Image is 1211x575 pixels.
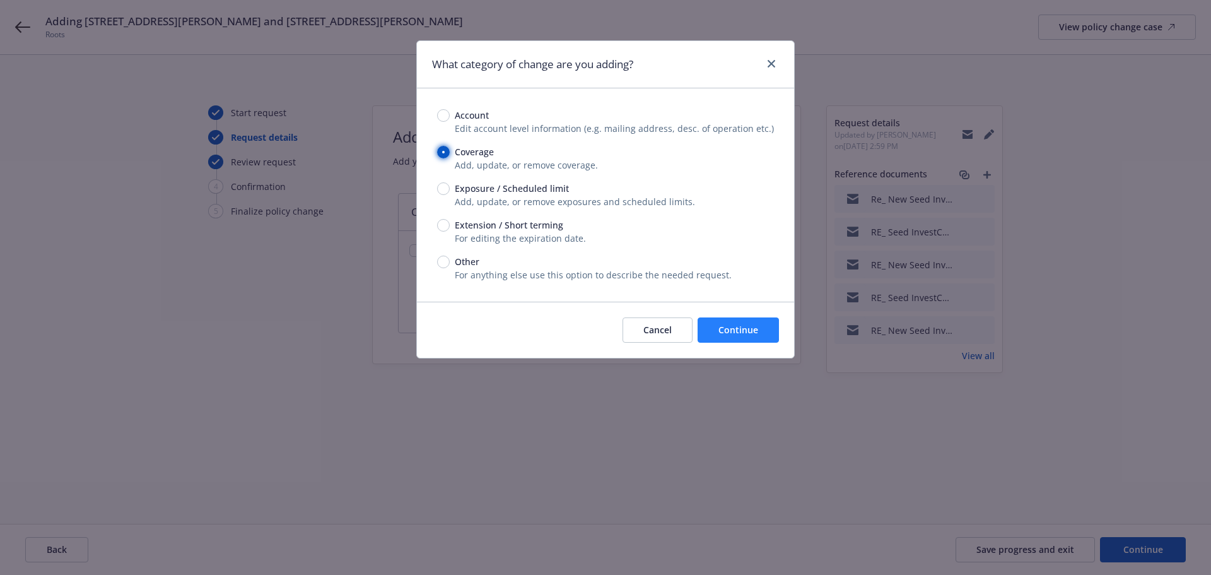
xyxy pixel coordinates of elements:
[437,146,450,158] input: Coverage
[432,56,633,73] h1: What category of change are you adding?
[437,182,450,195] input: Exposure / Scheduled limit
[455,159,598,171] span: Add, update, or remove coverage.
[455,145,494,158] span: Coverage
[455,196,695,208] span: Add, update, or remove exposures and scheduled limits.
[455,182,569,195] span: Exposure / Scheduled limit
[455,269,732,281] span: For anything else use this option to describe the needed request.
[437,256,450,268] input: Other
[437,109,450,122] input: Account
[698,317,779,343] button: Continue
[643,324,672,336] span: Cancel
[437,219,450,232] input: Extension / Short terming
[455,122,774,134] span: Edit account level information (e.g. mailing address, desc. of operation etc.)
[455,218,563,232] span: Extension / Short terming
[718,324,758,336] span: Continue
[764,56,779,71] a: close
[455,109,489,122] span: Account
[455,255,479,268] span: Other
[623,317,693,343] button: Cancel
[455,232,586,244] span: For editing the expiration date.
